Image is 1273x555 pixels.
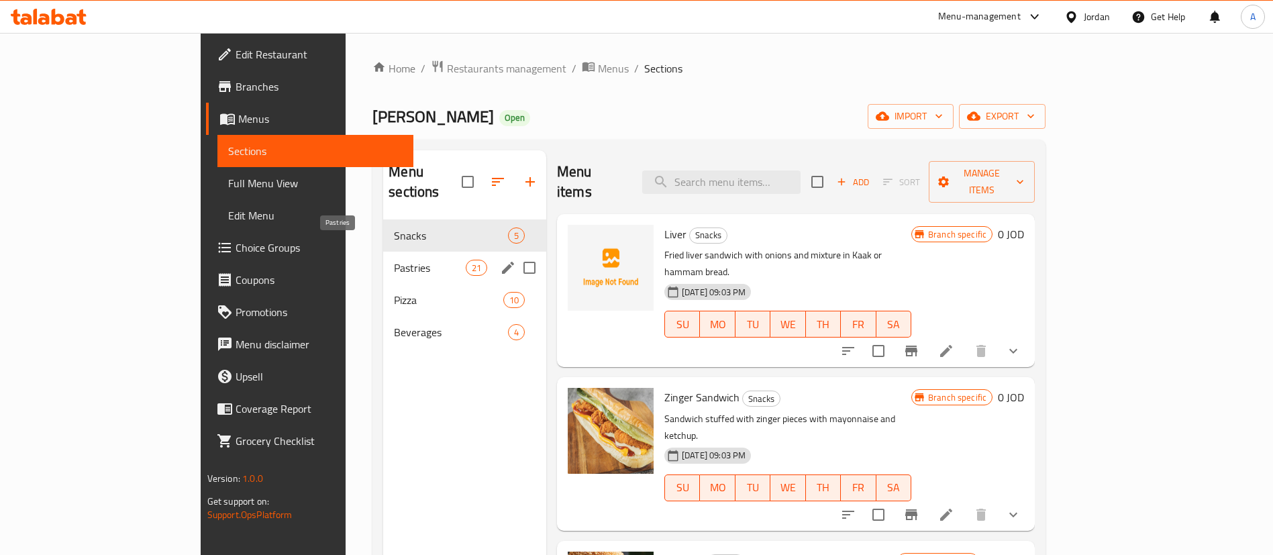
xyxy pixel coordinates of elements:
a: Grocery Checklist [206,425,413,457]
button: SU [664,474,700,501]
span: import [878,108,943,125]
span: Snacks [690,228,727,243]
a: Support.OpsPlatform [207,506,293,523]
span: FR [846,478,870,497]
button: WE [770,474,805,501]
span: Coupons [236,272,403,288]
button: delete [965,499,997,531]
a: Coupons [206,264,413,296]
span: Select all sections [454,168,482,196]
span: Select to update [864,501,893,529]
span: Select section [803,168,831,196]
span: MO [705,478,729,497]
span: SA [882,478,906,497]
span: Menu disclaimer [236,336,403,352]
span: Menus [598,60,629,77]
a: Menus [582,60,629,77]
span: Manage items [939,165,1024,199]
span: [DATE] 09:03 PM [676,449,751,462]
input: search [642,170,801,194]
span: A [1250,9,1256,24]
span: Snacks [394,228,508,244]
svg: Show Choices [1005,507,1021,523]
a: Full Menu View [217,167,413,199]
span: Edit Restaurant [236,46,403,62]
h2: Menu items [557,162,626,202]
nav: Menu sections [383,214,546,354]
button: show more [997,499,1029,531]
span: Beverages [394,324,508,340]
span: WE [776,478,800,497]
button: export [959,104,1046,129]
a: Edit Menu [217,199,413,232]
div: items [508,228,525,244]
button: FR [841,474,876,501]
span: TU [741,315,765,334]
button: SA [876,311,911,338]
li: / [634,60,639,77]
span: Promotions [236,304,403,320]
h6: 0 JOD [998,225,1024,244]
div: Jordan [1084,9,1110,24]
button: edit [498,258,518,278]
button: WE [770,311,805,338]
span: 21 [466,262,487,274]
span: Branch specific [923,228,992,241]
button: Branch-specific-item [895,499,927,531]
span: Grocery Checklist [236,433,403,449]
button: Manage items [929,161,1035,203]
span: 4 [509,326,524,339]
span: FR [846,315,870,334]
svg: Show Choices [1005,343,1021,359]
div: Beverages4 [383,316,546,348]
button: TU [735,311,770,338]
span: [DATE] 09:03 PM [676,286,751,299]
span: Select section first [874,172,929,193]
span: [PERSON_NAME] [372,101,494,132]
span: Open [499,112,530,123]
span: Pastries [394,260,465,276]
button: MO [700,474,735,501]
span: Pizza [394,292,503,308]
div: Open [499,110,530,126]
button: SA [876,474,911,501]
span: Snacks [743,391,780,407]
span: SA [882,315,906,334]
button: TU [735,474,770,501]
span: TH [811,478,835,497]
span: TU [741,478,765,497]
div: Pizza10 [383,284,546,316]
div: items [466,260,487,276]
a: Upsell [206,360,413,393]
a: Menus [206,103,413,135]
span: Branches [236,79,403,95]
span: Zinger Sandwich [664,387,740,407]
div: Snacks5 [383,219,546,252]
span: 1.0.0 [242,470,263,487]
div: items [508,324,525,340]
nav: breadcrumb [372,60,1046,77]
p: Sandwich stuffed with zinger pieces with mayonnaise and ketchup. [664,411,911,444]
a: Promotions [206,296,413,328]
a: Sections [217,135,413,167]
a: Edit menu item [938,343,954,359]
span: Choice Groups [236,240,403,256]
div: items [503,292,525,308]
span: SU [670,478,695,497]
span: TH [811,315,835,334]
p: Fried liver sandwich with onions and mixture in Kaak or hammam bread. [664,247,911,281]
button: Add [831,172,874,193]
span: Sort sections [482,166,514,198]
button: delete [965,335,997,367]
div: Menu-management [938,9,1021,25]
button: SU [664,311,700,338]
div: Pastries21edit [383,252,546,284]
h6: 0 JOD [998,388,1024,407]
button: Branch-specific-item [895,335,927,367]
a: Restaurants management [431,60,566,77]
span: Edit Menu [228,207,403,223]
button: TH [806,311,841,338]
button: MO [700,311,735,338]
button: Add section [514,166,546,198]
img: Zinger Sandwich [568,388,654,474]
